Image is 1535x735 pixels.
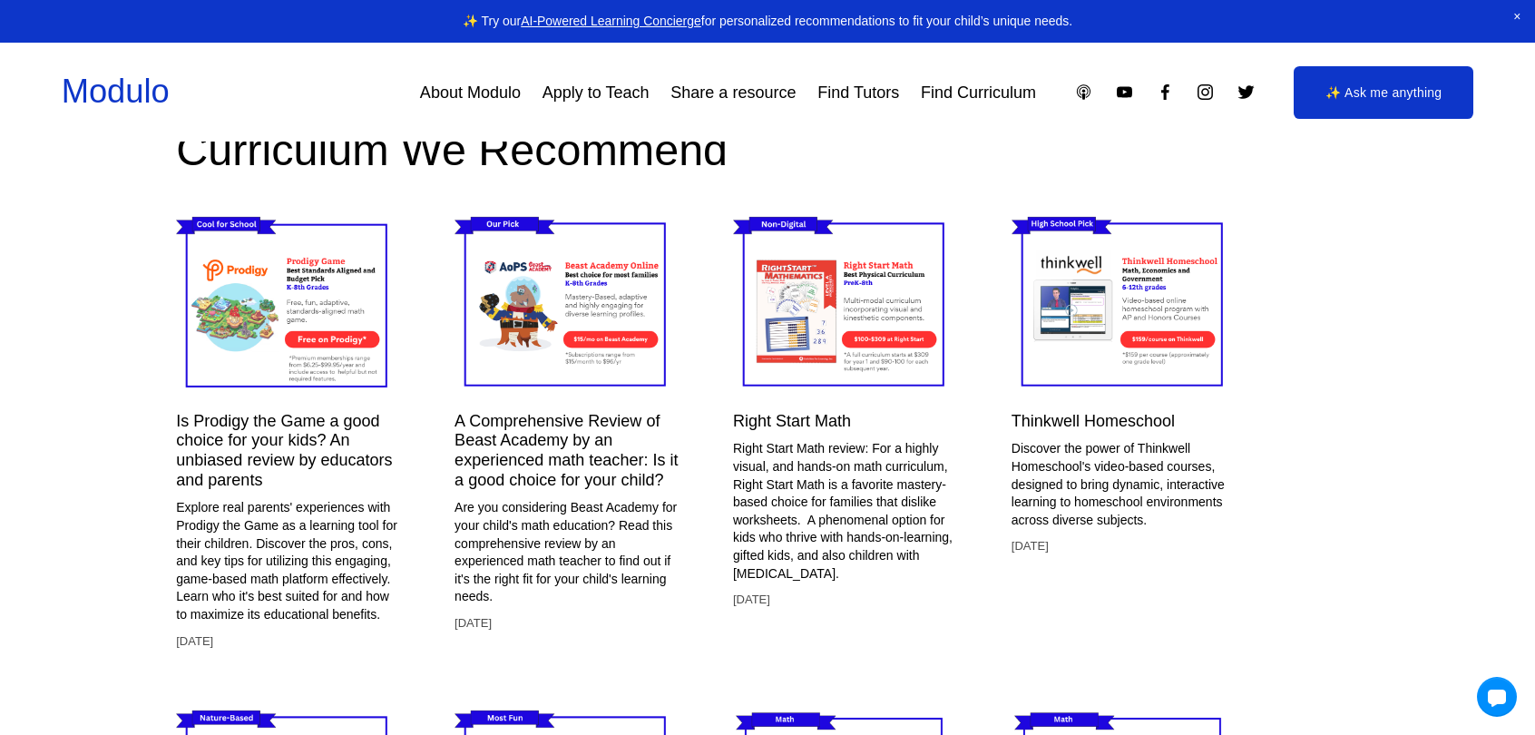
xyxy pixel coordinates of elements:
[543,76,650,109] a: Apply to Teach
[1156,83,1175,102] a: Facebook
[176,412,392,489] a: Is Prodigy the Game a good choice for your kids? An unbiased review by educators and parents
[455,499,679,606] p: Are you considering Beast Academy for your child's math education? Read this comprehensive review...
[670,76,796,109] a: Share a resource
[1294,66,1473,119] a: ✨ Ask me anything
[817,76,899,109] a: Find Tutors
[1196,83,1215,102] a: Instagram
[521,14,701,28] a: AI-Powered Learning Concierge
[1115,83,1134,102] a: YouTube
[176,633,213,650] time: [DATE]
[455,412,678,489] a: A Comprehensive Review of Beast Academy by an experienced math teacher: Is it a good choice for y...
[1012,440,1236,529] p: Discover the power of Thinkwell Homeschool's video-based courses, designed to bring dynamic, inte...
[455,211,679,398] img: A Comprehensive Review of Beast Academy by an experienced math teacher: Is it a good choice for y...
[733,440,957,583] p: Right Start Math review: For a highly visual, and hands-on math curriculum, Right Start Math is a...
[733,412,851,430] a: Right Start Math
[1012,538,1049,554] time: [DATE]
[1074,83,1093,102] a: Apple Podcasts
[176,499,400,623] p: Explore real parents' experiences with Prodigy the Game as a learning tool for their children. Di...
[1237,83,1256,102] a: Twitter
[733,592,770,608] time: [DATE]
[921,76,1036,109] a: Find Curriculum
[62,73,170,110] a: Modulo
[420,76,521,109] a: About Modulo
[176,211,400,398] img: Is Prodigy the Game a good choice for your kids? An unbiased review by educators and parents
[455,615,492,632] time: [DATE]
[1012,211,1236,398] img: Thinkwell Homeschool
[733,211,957,398] img: Right Start Math
[1012,412,1175,430] a: Thinkwell Homeschool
